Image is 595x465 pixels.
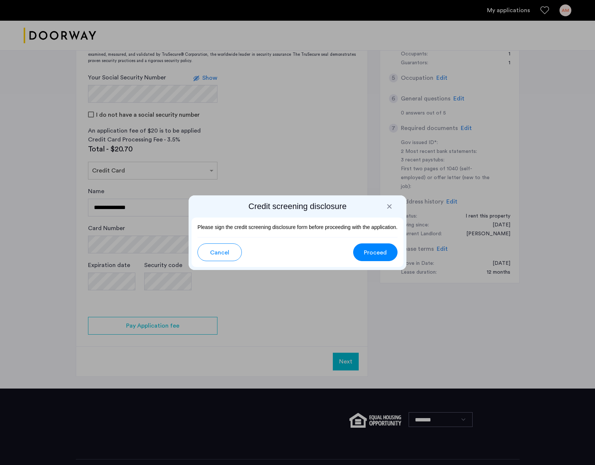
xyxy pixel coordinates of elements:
[192,201,403,212] h2: Credit screening disclosure
[197,243,242,261] button: button
[353,243,398,261] button: button
[197,223,398,231] p: Please sign the credit screening disclosure form before proceeding with the application.
[210,248,229,257] span: Cancel
[364,248,387,257] span: Proceed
